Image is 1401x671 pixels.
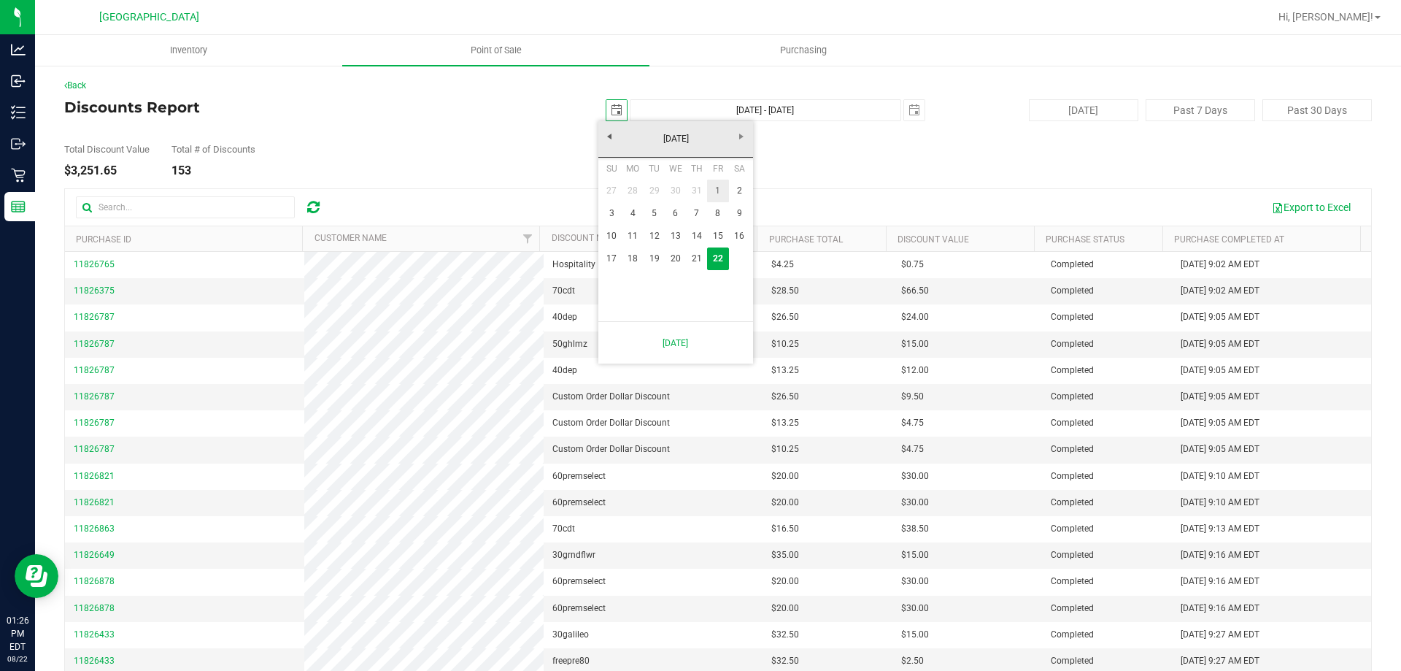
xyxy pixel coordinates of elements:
span: Completed [1051,628,1094,642]
a: Point of Sale [342,35,649,66]
span: Completed [1051,258,1094,272]
span: select [904,100,925,120]
span: 11826787 [74,444,115,454]
span: 11826821 [74,497,115,507]
span: [DATE] 9:02 AM EDT [1181,284,1259,298]
span: $9.50 [901,390,924,404]
a: 11 [622,225,644,248]
a: 18 [622,248,644,270]
span: 11826433 [74,656,115,666]
span: Completed [1051,310,1094,324]
span: Hi, [PERSON_NAME]! [1278,11,1373,23]
a: 28 [622,180,644,202]
a: 12 [644,225,665,248]
span: 60premselect [552,602,606,616]
span: 30grndflwr [552,548,595,562]
span: $4.25 [771,258,794,272]
p: 08/22 [7,653,28,664]
span: 11826787 [74,365,115,375]
a: 16 [729,225,750,248]
span: $30.00 [901,496,929,510]
a: Inventory [35,35,342,66]
a: 9 [729,202,750,225]
span: Purchasing [760,44,846,57]
span: 11826375 [74,285,115,296]
span: 11826878 [74,576,115,586]
span: Point of Sale [451,44,541,57]
span: 40dep [552,310,577,324]
a: Discount Name [552,233,621,243]
span: 11826787 [74,339,115,349]
iframe: Resource center [15,554,58,598]
span: $20.00 [771,602,799,616]
a: 30 [665,180,686,202]
span: 11826787 [74,418,115,428]
span: 60premselect [552,469,606,483]
span: 11826787 [74,391,115,402]
a: 4 [622,202,644,225]
button: [DATE] [1029,99,1138,121]
span: $26.50 [771,310,799,324]
a: Discount Value [898,234,969,245]
a: 15 [707,225,728,248]
a: Purchase Status [1046,234,1124,245]
th: Thursday [686,158,707,180]
div: $3,251.65 [64,165,150,177]
span: $12.00 [901,364,929,377]
div: 153 [171,165,255,177]
span: 11826649 [74,550,115,560]
span: [DATE] 9:05 AM EDT [1181,390,1259,404]
span: 11826878 [74,603,115,613]
span: Completed [1051,416,1094,430]
span: Completed [1051,364,1094,377]
a: 8 [707,202,728,225]
span: $30.00 [901,469,929,483]
span: $32.50 [771,628,799,642]
span: 11826433 [74,629,115,640]
span: Completed [1051,284,1094,298]
span: Completed [1051,442,1094,456]
h4: Discounts Report [64,99,500,115]
span: 11826821 [74,471,115,481]
a: 22 [707,248,728,270]
span: $2.50 [901,654,924,668]
input: Search... [76,196,295,218]
span: 70cdt [552,284,575,298]
span: [DATE] 9:10 AM EDT [1181,469,1259,483]
span: $10.25 [771,442,799,456]
span: Completed [1051,337,1094,351]
a: Back [64,80,86,91]
a: 14 [686,225,707,248]
span: [DATE] 9:27 AM EDT [1181,628,1259,642]
span: $20.00 [771,575,799,588]
span: 70cdt [552,522,575,536]
span: [DATE] 9:16 AM EDT [1181,602,1259,616]
span: [DATE] 9:05 AM EDT [1181,442,1259,456]
span: $20.00 [771,496,799,510]
span: $16.50 [771,522,799,536]
th: Friday [707,158,728,180]
span: Inventory [150,44,227,57]
inline-svg: Inbound [11,74,26,88]
button: Export to Excel [1262,195,1360,220]
a: 2 [729,180,750,202]
span: 60premselect [552,496,606,510]
a: 13 [665,225,686,248]
span: $32.50 [771,654,799,668]
span: 50ghlmz [552,337,587,351]
th: Monday [622,158,644,180]
a: Previous [598,125,621,147]
a: 19 [644,248,665,270]
a: 1 [707,180,728,202]
span: 40dep [552,364,577,377]
a: 29 [644,180,665,202]
a: 6 [665,202,686,225]
span: 30galileo [552,628,589,642]
span: $66.50 [901,284,929,298]
span: [DATE] 9:05 AM EDT [1181,337,1259,351]
a: [DATE] [606,328,745,358]
span: Completed [1051,496,1094,510]
th: Tuesday [644,158,665,180]
span: Completed [1051,654,1094,668]
a: Purchase Completed At [1174,234,1284,245]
